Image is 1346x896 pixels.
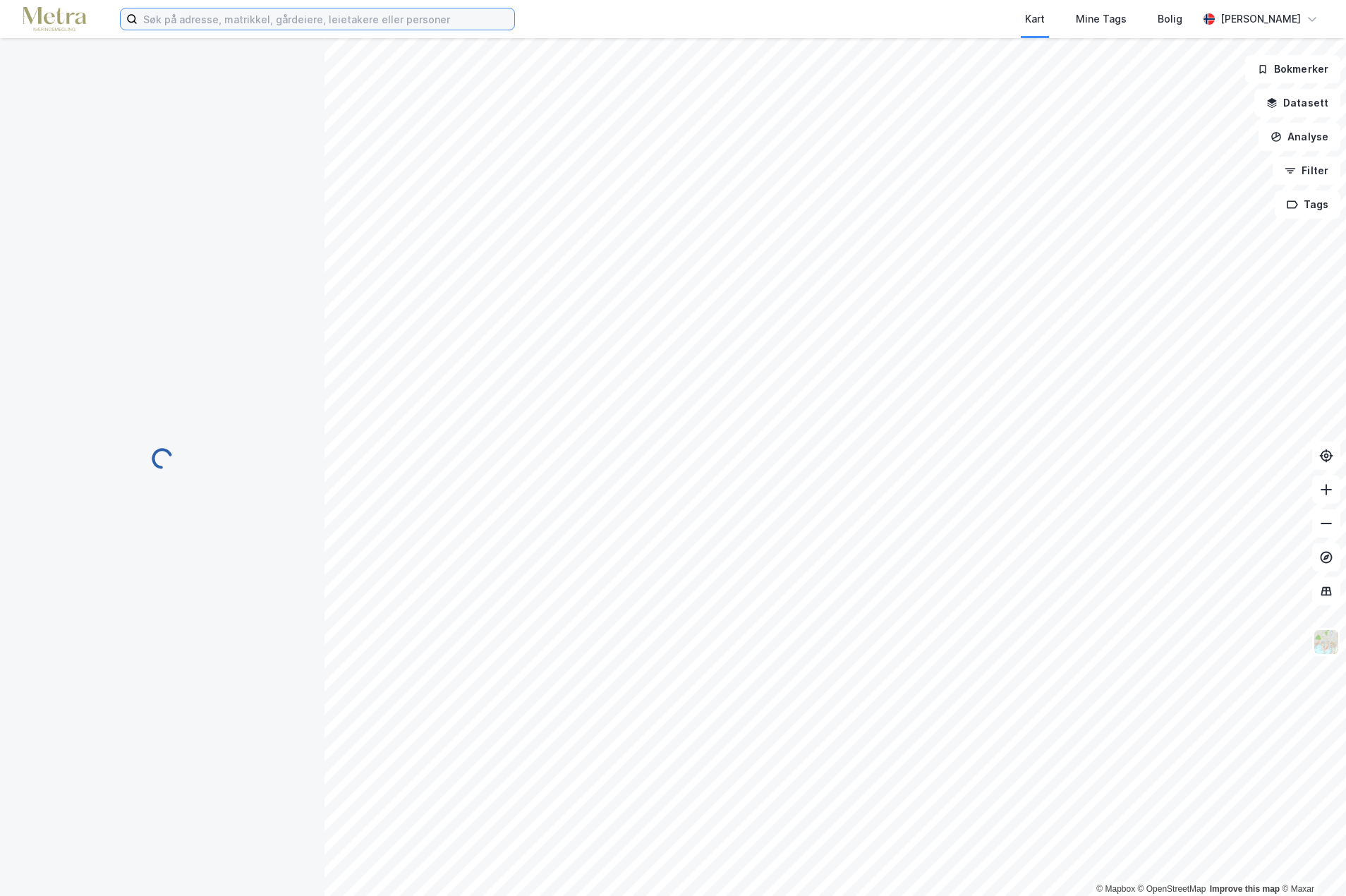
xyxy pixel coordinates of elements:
a: Mapbox [1096,884,1135,894]
button: Tags [1275,190,1340,219]
input: Søk på adresse, matrikkel, gårdeiere, leietakere eller personer [138,8,514,30]
button: Datasett [1254,89,1340,117]
div: Kontrollprogram for chat [1275,828,1346,896]
iframe: Chat Widget [1275,828,1346,896]
a: OpenStreetMap [1138,884,1206,894]
div: Bolig [1158,11,1182,28]
img: metra-logo.256734c3b2bbffee19d4.png [23,7,86,32]
img: spinner.a6d8c91a73a9ac5275cf975e30b51cfb.svg [151,447,174,470]
button: Filter [1273,157,1340,185]
div: [PERSON_NAME] [1220,11,1301,28]
button: Bokmerker [1245,55,1340,83]
div: Kart [1025,11,1045,28]
img: Z [1313,629,1340,655]
a: Improve this map [1210,884,1280,894]
div: Mine Tags [1076,11,1127,28]
button: Analyse [1259,123,1340,151]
